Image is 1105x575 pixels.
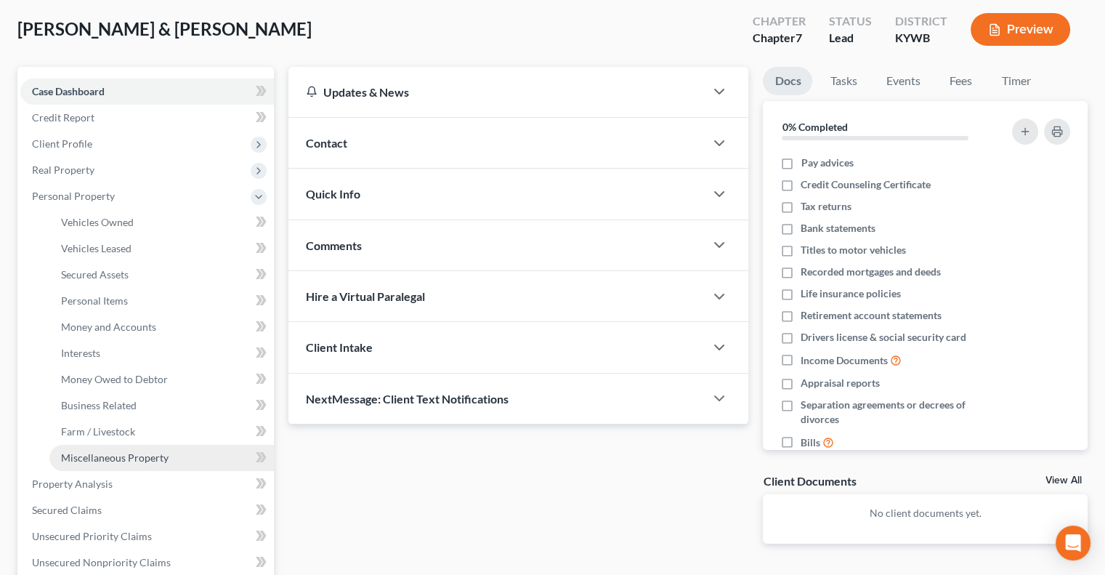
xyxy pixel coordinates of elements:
[20,471,274,497] a: Property Analysis
[753,30,806,47] div: Chapter
[753,13,806,30] div: Chapter
[801,435,820,450] span: Bills
[49,236,274,262] a: Vehicles Leased
[49,419,274,445] a: Farm / Livestock
[49,288,274,314] a: Personal Items
[801,398,994,427] span: Separation agreements or decrees of divorces
[20,497,274,523] a: Secured Claims
[989,67,1042,95] a: Timer
[49,366,274,393] a: Money Owed to Debtor
[32,111,94,124] span: Credit Report
[971,13,1070,46] button: Preview
[49,393,274,419] a: Business Related
[306,289,425,303] span: Hire a Virtual Paralegal
[61,399,137,411] span: Business Related
[306,84,687,100] div: Updates & News
[32,504,102,516] span: Secured Claims
[306,136,347,150] span: Contact
[796,31,802,44] span: 7
[61,268,129,281] span: Secured Assets
[801,376,880,390] span: Appraisal reports
[32,556,171,568] span: Unsecured Nonpriority Claims
[818,67,868,95] a: Tasks
[20,105,274,131] a: Credit Report
[49,445,274,471] a: Miscellaneous Property
[61,347,100,359] span: Interests
[49,340,274,366] a: Interests
[801,330,966,345] span: Drivers license & social security card
[61,216,134,228] span: Vehicles Owned
[895,30,947,47] div: KYWB
[774,506,1076,520] p: No client documents yet.
[61,321,156,333] span: Money and Accounts
[20,523,274,550] a: Unsecured Priority Claims
[801,177,931,192] span: Credit Counseling Certificate
[1045,475,1082,486] a: View All
[17,18,312,39] span: [PERSON_NAME] & [PERSON_NAME]
[49,262,274,288] a: Secured Assets
[306,340,373,354] span: Client Intake
[49,314,274,340] a: Money and Accounts
[61,294,128,307] span: Personal Items
[306,187,360,201] span: Quick Info
[32,478,113,490] span: Property Analysis
[801,286,901,301] span: Life insurance policies
[306,392,509,406] span: NextMessage: Client Text Notifications
[20,79,274,105] a: Case Dashboard
[763,67,812,95] a: Docs
[937,67,984,95] a: Fees
[801,265,941,279] span: Recorded mortgages and deeds
[801,243,906,257] span: Titles to motor vehicles
[306,238,362,252] span: Comments
[782,121,847,133] strong: 0% Completed
[829,30,872,47] div: Lead
[49,209,274,236] a: Vehicles Owned
[801,308,942,323] span: Retirement account statements
[32,85,105,97] span: Case Dashboard
[829,13,872,30] div: Status
[1056,526,1090,560] div: Open Intercom Messenger
[32,530,152,542] span: Unsecured Priority Claims
[61,373,168,385] span: Money Owed to Debtor
[32,190,115,202] span: Personal Property
[801,353,888,368] span: Income Documents
[32,164,94,176] span: Real Property
[61,425,135,438] span: Farm / Livestock
[32,137,92,150] span: Client Profile
[801,221,875,236] span: Bank statements
[895,13,947,30] div: District
[763,473,856,488] div: Client Documents
[801,156,853,170] span: Pay advices
[801,199,851,214] span: Tax returns
[874,67,931,95] a: Events
[61,242,131,254] span: Vehicles Leased
[61,451,169,464] span: Miscellaneous Property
